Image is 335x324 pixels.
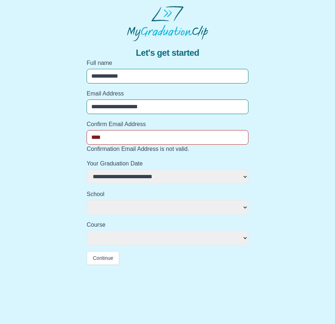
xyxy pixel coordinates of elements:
label: Your Graduation Date [87,159,248,168]
span: Let's get started [136,47,199,59]
span: Confirmation Email Address is not valid. [87,146,189,152]
img: MyGraduationClip [127,6,208,41]
label: School [87,190,248,199]
label: Full name [87,59,248,67]
label: Email Address [87,89,248,98]
label: Confirm Email Address [87,120,248,129]
button: Continue [87,251,119,265]
label: Course [87,220,248,229]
